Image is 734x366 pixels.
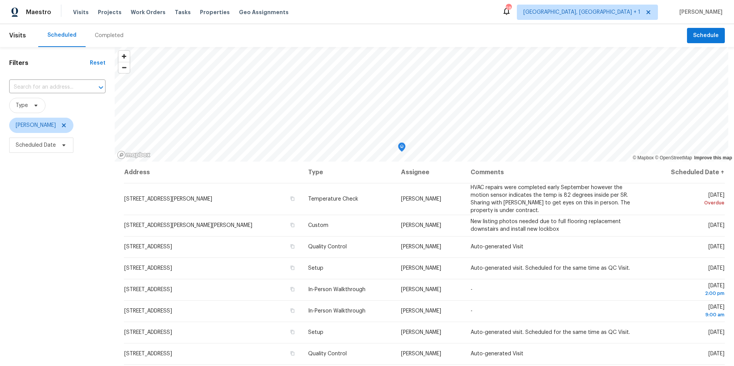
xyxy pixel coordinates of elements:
span: [DATE] [708,223,724,228]
span: Tasks [175,10,191,15]
a: Mapbox [633,155,654,160]
div: Scheduled [47,31,76,39]
div: Overdue [651,199,724,207]
span: [DATE] [651,283,724,297]
span: [GEOGRAPHIC_DATA], [GEOGRAPHIC_DATA] + 1 [523,8,640,16]
span: - [471,287,473,292]
div: Reset [90,59,106,67]
span: [PERSON_NAME] [16,121,56,129]
button: Copy Address [289,329,296,335]
span: [DATE] [708,266,724,271]
span: [PERSON_NAME] [401,223,441,228]
span: - [471,308,473,314]
span: In-Person Walkthrough [308,287,365,292]
th: Address [124,162,302,183]
span: Auto-generated Visit [471,351,523,356]
a: Mapbox homepage [117,151,151,159]
span: Auto-generated visit. Scheduled for the same time as QC Visit. [471,266,630,271]
a: Improve this map [694,155,732,160]
button: Copy Address [289,286,296,293]
span: Properties [200,8,230,16]
span: [PERSON_NAME] [401,196,441,202]
span: [STREET_ADDRESS] [124,244,172,249]
span: Maestro [26,8,51,16]
span: [STREET_ADDRESS][PERSON_NAME] [124,196,212,202]
button: Copy Address [289,222,296,228]
button: Open [96,82,106,93]
span: [STREET_ADDRESS] [124,308,172,314]
span: [PERSON_NAME] [401,266,441,271]
span: [STREET_ADDRESS] [124,287,172,292]
span: In-Person Walkthrough [308,308,365,314]
span: [STREET_ADDRESS] [124,351,172,356]
span: Geo Assignments [239,8,289,16]
span: [DATE] [708,244,724,249]
span: New listing photos needed due to full flooring replacement downstairs and install new lockbox [471,219,621,232]
span: [PERSON_NAME] [401,287,441,292]
div: 28 [506,5,511,12]
div: Map marker [398,143,406,154]
input: Search for an address... [9,81,84,93]
span: Setup [308,266,323,271]
a: OpenStreetMap [655,155,692,160]
button: Schedule [687,28,725,44]
span: Work Orders [131,8,166,16]
span: Quality Control [308,244,347,249]
span: Auto-generated visit. Scheduled for the same time as QC Visit. [471,330,630,335]
span: Projects [98,8,122,16]
div: Completed [95,32,123,39]
span: [DATE] [651,193,724,207]
span: [PERSON_NAME] [401,244,441,249]
span: Schedule [693,31,719,40]
span: [DATE] [651,304,724,319]
span: Quality Control [308,351,347,356]
button: Copy Address [289,264,296,271]
h1: Filters [9,59,90,67]
span: [PERSON_NAME] [676,8,723,16]
span: [DATE] [708,351,724,356]
span: [PERSON_NAME] [401,308,441,314]
span: [PERSON_NAME] [401,351,441,356]
button: Zoom out [119,62,130,73]
span: Visits [9,27,26,44]
div: 2:00 pm [651,290,724,297]
th: Comments [464,162,645,183]
span: [DATE] [708,330,724,335]
button: Copy Address [289,350,296,357]
button: Copy Address [289,307,296,314]
span: Temperature Check [308,196,358,202]
span: Scheduled Date [16,141,56,149]
span: Type [16,102,28,109]
span: HVAC repairs were completed early September however the motion sensor indicates the temp is 82 de... [471,185,630,213]
canvas: Map [115,47,728,162]
span: Visits [73,8,89,16]
span: [STREET_ADDRESS] [124,330,172,335]
th: Assignee [395,162,465,183]
button: Copy Address [289,195,296,202]
span: Auto-generated Visit [471,244,523,249]
th: Type [302,162,395,183]
button: Copy Address [289,243,296,250]
button: Zoom in [119,51,130,62]
div: 9:00 am [651,311,724,319]
span: [PERSON_NAME] [401,330,441,335]
span: [STREET_ADDRESS][PERSON_NAME][PERSON_NAME] [124,223,252,228]
span: Custom [308,223,328,228]
span: Setup [308,330,323,335]
th: Scheduled Date ↑ [645,162,725,183]
span: [STREET_ADDRESS] [124,266,172,271]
